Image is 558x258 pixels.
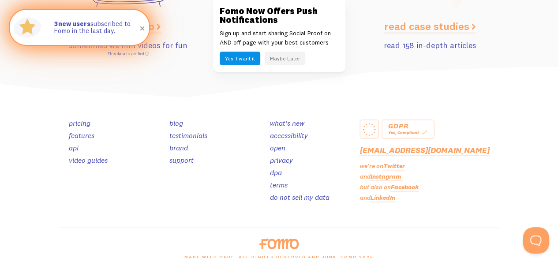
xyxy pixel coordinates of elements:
[388,123,428,128] div: GDPR
[169,143,188,152] a: brand
[54,20,58,28] span: 3
[370,194,395,202] a: LinkedIn
[11,11,43,43] img: Fomo
[69,156,108,165] a: video guides
[270,119,304,127] a: what's new
[523,227,549,254] iframe: Help Scout Beacon - Open
[259,239,299,249] img: fomo-logo-orange-8ab935bcb42dfda78e33409a85f7af36b90c658097e6bb5368b87284a318b3da.svg
[388,128,428,136] div: Yes, Compliant
[360,145,489,155] a: [EMAIL_ADDRESS][DOMAIN_NAME]
[169,119,183,127] a: blog
[360,172,500,181] p: and
[96,19,161,33] a: watch video
[360,39,500,51] p: read 158 in-depth articles
[270,180,288,189] a: terms
[220,52,260,65] button: Yes! I want it
[384,19,476,33] a: read case studies
[382,120,434,139] a: GDPR Yes, Compliant
[69,143,79,152] a: api
[360,161,500,171] p: we're on
[220,7,339,24] h3: Fomo Now Offers Push Notifications
[383,162,404,170] a: Twitter
[270,143,285,152] a: open
[370,172,401,180] a: Instagram
[270,131,308,140] a: accessibility
[69,119,90,127] a: pricing
[169,156,194,165] a: support
[54,20,140,35] p: subscribed to Fomo in the last day.
[390,183,418,191] a: Facebook
[270,168,282,177] a: dpa
[270,156,293,165] a: privacy
[108,51,149,56] a: This data is verified ⓘ
[360,183,500,192] p: but also on
[220,29,339,47] p: Sign up and start sharing Social Proof on AND off page with your best customers
[169,131,207,140] a: testimonials
[265,52,305,65] button: Maybe Later
[360,193,500,202] p: and
[69,131,94,140] a: features
[270,193,330,202] a: do not sell my data
[54,19,90,28] strong: new users
[209,39,349,51] p: see how easy it is to use Fomo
